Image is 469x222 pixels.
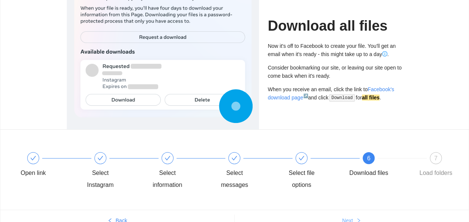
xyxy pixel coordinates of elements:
div: Select Instagram [79,152,146,191]
div: 6Download files [347,152,414,179]
div: Download files [349,167,388,179]
div: Load folders [419,167,452,179]
div: Select information [146,167,189,191]
span: check [298,155,304,161]
span: check [165,155,171,161]
div: 7Load folders [414,152,457,179]
span: 6 [367,155,370,161]
sup: ↗ [303,93,308,98]
div: Open link [12,152,79,179]
span: 7 [434,155,438,161]
div: Select file options [280,167,323,191]
h1: Download all files [268,17,403,35]
div: Select file options [280,152,347,191]
div: Select messages [213,152,280,191]
div: Select messages [213,167,256,191]
div: When you receive an email, click the link to and click for . [268,85,403,102]
div: Select Instagram [79,167,122,191]
span: check [231,155,237,161]
span: check [30,155,36,161]
code: Download [329,94,355,102]
div: Open link [21,167,46,179]
strong: all files [362,95,379,101]
span: info-circle [382,51,387,56]
a: Facebook's download page↗ [268,86,394,101]
div: Now it's off to Facebook to create your file. You'll get an email when it's ready - this might ta... [268,42,403,58]
div: Consider bookmarking our site, or leaving our site open to come back when it's ready. [268,64,403,80]
span: check [97,155,103,161]
div: Select information [146,152,213,191]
